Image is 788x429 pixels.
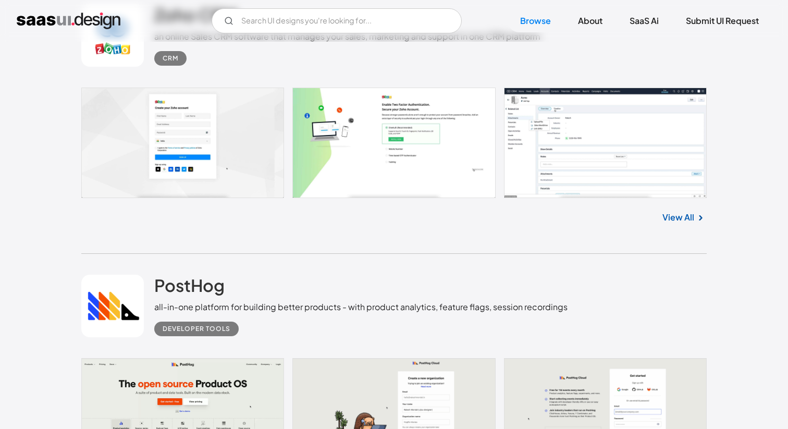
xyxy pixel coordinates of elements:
a: home [17,13,120,29]
div: all-in-one platform for building better products - with product analytics, feature flags, session... [154,301,568,313]
a: SaaS Ai [617,9,671,32]
input: Search UI designs you're looking for... [212,8,462,33]
div: Developer tools [163,323,230,335]
a: Browse [508,9,563,32]
form: Email Form [212,8,462,33]
a: Submit UI Request [673,9,771,32]
a: View All [662,211,694,224]
a: About [565,9,615,32]
div: CRM [163,52,178,65]
a: PostHog [154,275,225,301]
h2: PostHog [154,275,225,296]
